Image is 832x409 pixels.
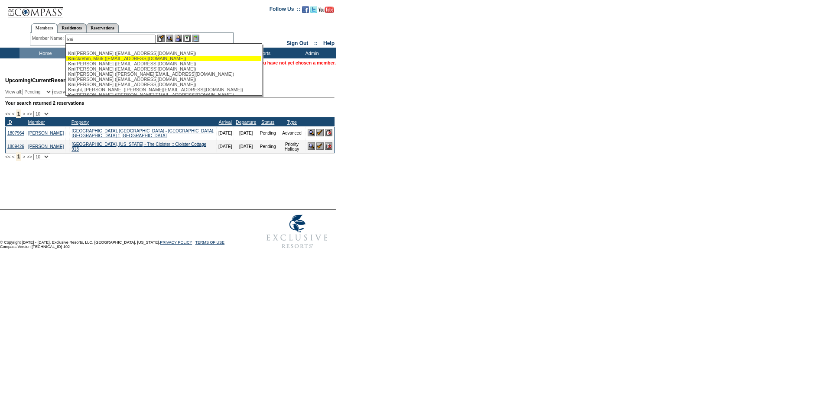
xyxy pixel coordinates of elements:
a: Member [28,119,45,125]
div: [PERSON_NAME] ([PERSON_NAME][EMAIL_ADDRESS][DOMAIN_NAME]) [68,71,259,77]
a: [PERSON_NAME] [28,144,64,149]
div: View all: reservations owned by: [5,89,220,95]
td: Advanced [278,126,306,140]
span: < [12,111,14,116]
span: << [5,111,10,116]
span: 1 [16,152,22,161]
td: Follow Us :: [270,5,300,16]
img: b_calculator.gif [192,35,199,42]
td: Priority Holiday [278,140,306,153]
img: Cancel Reservation [325,142,332,150]
a: Residences [57,23,86,32]
a: Members [31,23,58,33]
div: Your search returned 2 reservations [5,100,335,106]
a: PRIVACY POLICY [160,240,192,245]
td: [DATE] [216,126,234,140]
span: 1 [16,109,22,118]
span: < [12,154,14,159]
span: You have not yet chosen a member. [258,60,336,65]
a: ID [7,119,12,125]
img: Exclusive Resorts [258,210,336,253]
td: Pending [258,126,278,140]
a: Departure [236,119,256,125]
span: Kni [68,92,75,97]
td: Pending [258,140,278,153]
img: Confirm Reservation [316,129,324,136]
a: Subscribe to our YouTube Channel [318,9,334,14]
span: Kni [68,71,75,77]
td: Admin [286,48,336,58]
span: > [23,111,25,116]
span: << [5,154,10,159]
img: Confirm Reservation [316,142,324,150]
div: [PERSON_NAME] ([EMAIL_ADDRESS][DOMAIN_NAME]) [68,77,259,82]
span: :: [314,40,318,46]
td: [DATE] [234,126,258,140]
a: Sign Out [286,40,308,46]
img: Become our fan on Facebook [302,6,309,13]
img: b_edit.gif [157,35,165,42]
span: Kni [68,82,75,87]
span: >> [26,111,32,116]
div: [PERSON_NAME] ([EMAIL_ADDRESS][DOMAIN_NAME]) [68,66,259,71]
div: [PERSON_NAME] ([EMAIL_ADDRESS][DOMAIN_NAME]) [68,61,259,66]
a: Help [323,40,335,46]
a: Arrival [219,119,232,125]
span: Kni [68,66,75,71]
span: Kni [68,56,75,61]
span: Kni [68,77,75,82]
div: [PERSON_NAME] ([PERSON_NAME][EMAIL_ADDRESS][DOMAIN_NAME]) [68,92,259,97]
img: View Reservation [308,129,315,136]
a: 1809426 [7,144,24,149]
a: Property [71,119,89,125]
img: Cancel Reservation [325,129,332,136]
a: Become our fan on Facebook [302,9,309,14]
img: View Reservation [308,142,315,150]
td: Home [19,48,69,58]
img: View [166,35,173,42]
div: Member Name: [32,35,65,42]
a: Status [261,119,274,125]
a: Follow us on Twitter [310,9,317,14]
a: [GEOGRAPHIC_DATA], [GEOGRAPHIC_DATA] - [GEOGRAPHIC_DATA], [GEOGRAPHIC_DATA] :: [GEOGRAPHIC_DATA] [71,129,214,138]
span: > [23,154,25,159]
a: [PERSON_NAME] [28,131,64,135]
span: Reservations [5,77,84,84]
div: [PERSON_NAME] ([EMAIL_ADDRESS][DOMAIN_NAME]) [68,82,259,87]
img: Reservations [183,35,191,42]
a: [GEOGRAPHIC_DATA], [US_STATE] - The Cloister :: Cloister Cottage 913 [71,142,206,151]
div: [PERSON_NAME] ([EMAIL_ADDRESS][DOMAIN_NAME]) [68,51,259,56]
a: Reservations [86,23,119,32]
a: TERMS OF USE [195,240,225,245]
a: Type [287,119,297,125]
a: 1807964 [7,131,24,135]
span: >> [26,154,32,159]
img: Impersonate [175,35,182,42]
span: Upcoming/Current [5,77,51,84]
span: Kni [68,61,75,66]
img: Subscribe to our YouTube Channel [318,6,334,13]
td: [DATE] [216,140,234,153]
td: [DATE] [234,140,258,153]
span: Kni [68,87,75,92]
span: Kni [68,51,75,56]
div: ght, [PERSON_NAME] ([PERSON_NAME][EMAIL_ADDRESS][DOMAIN_NAME]) [68,87,259,92]
img: Follow us on Twitter [310,6,317,13]
div: ckrehm, Mark ([EMAIL_ADDRESS][DOMAIN_NAME]) [68,56,259,61]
